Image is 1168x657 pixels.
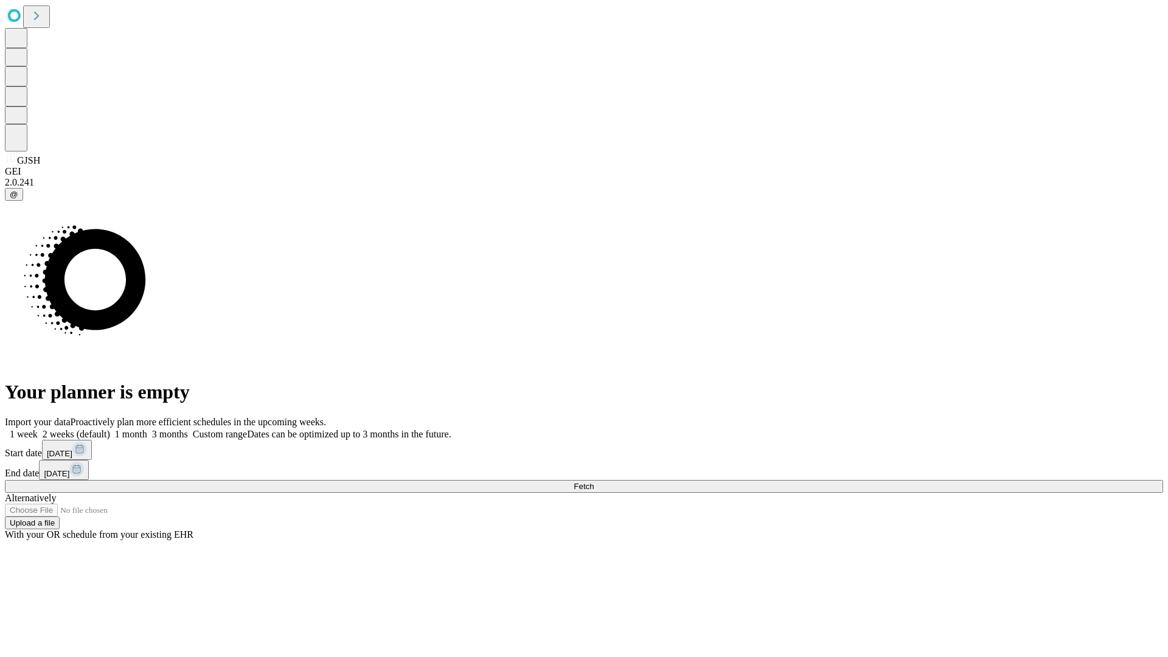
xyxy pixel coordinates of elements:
span: GJSH [17,155,40,165]
span: Fetch [574,482,594,491]
span: [DATE] [47,449,72,458]
span: Proactively plan more efficient schedules in the upcoming weeks. [71,417,326,427]
span: @ [10,190,18,199]
div: GEI [5,166,1163,177]
span: 1 month [115,429,147,439]
button: Fetch [5,480,1163,493]
span: 2 weeks (default) [43,429,110,439]
span: With your OR schedule from your existing EHR [5,529,193,540]
div: 2.0.241 [5,177,1163,188]
span: 1 week [10,429,38,439]
button: Upload a file [5,516,60,529]
button: [DATE] [42,440,92,460]
button: @ [5,188,23,201]
span: Dates can be optimized up to 3 months in the future. [247,429,451,439]
span: 3 months [152,429,188,439]
span: Alternatively [5,493,56,503]
span: Custom range [193,429,247,439]
div: End date [5,460,1163,480]
h1: Your planner is empty [5,381,1163,403]
span: Import your data [5,417,71,427]
div: Start date [5,440,1163,460]
button: [DATE] [39,460,89,480]
span: [DATE] [44,469,69,478]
